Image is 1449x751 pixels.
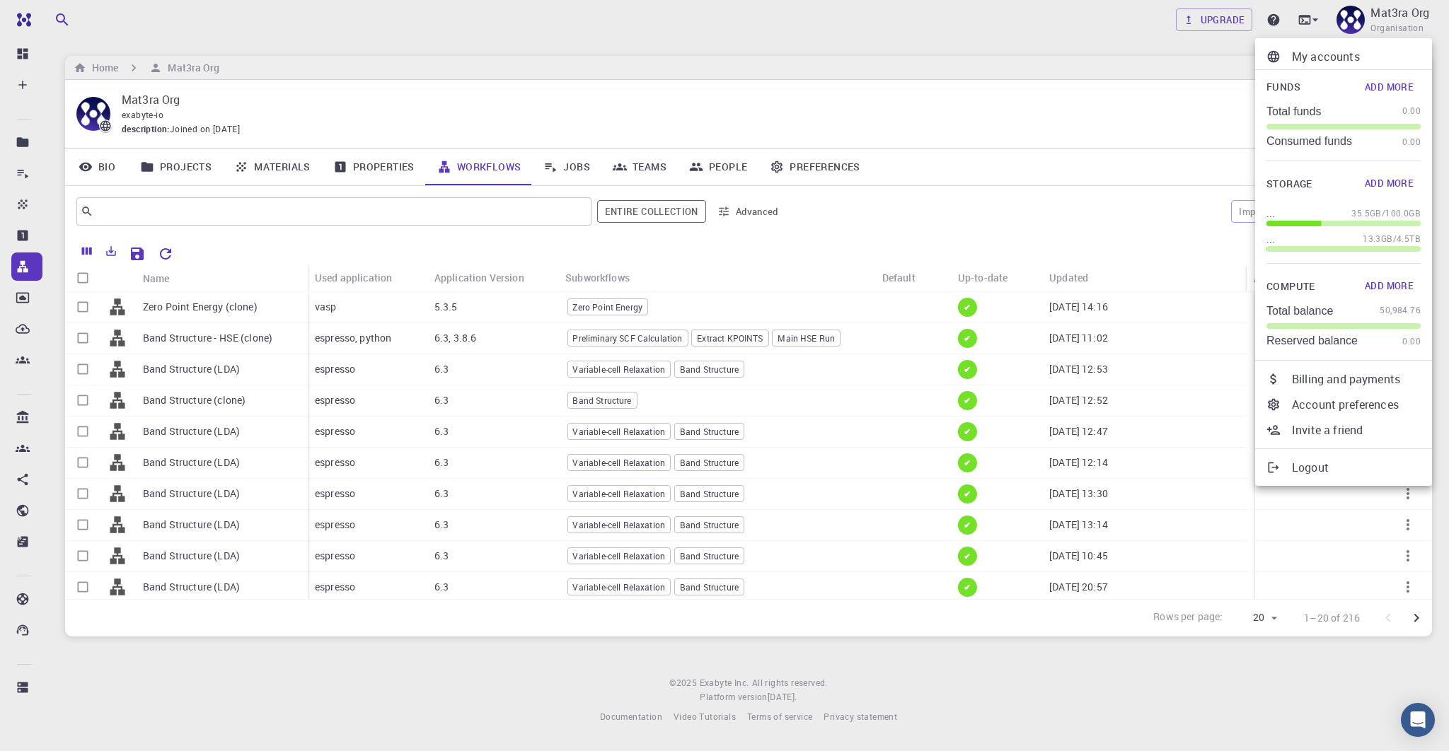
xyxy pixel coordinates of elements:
[1380,303,1421,318] span: 50,984.76
[1266,334,1358,347] p: Reserved balance
[1292,396,1421,413] p: Account preferences
[1292,371,1421,388] p: Billing and payments
[1266,232,1275,246] p: ...
[1255,366,1432,392] a: Billing and payments
[1351,206,1381,221] span: 35.5GB
[1382,206,1385,221] span: /
[1402,135,1421,149] span: 0.00
[1358,275,1421,298] button: Add More
[1402,104,1421,118] span: 0.00
[1402,334,1421,349] span: 0.00
[1358,76,1421,98] button: Add More
[1393,232,1397,246] span: /
[1266,305,1333,318] p: Total balance
[1385,206,1421,221] span: 100.0GB
[1266,135,1352,148] p: Consumed funds
[1266,175,1312,193] span: Storage
[1255,44,1432,69] a: My accounts
[1292,48,1421,65] p: My accounts
[1266,206,1275,221] p: ...
[1255,392,1432,417] a: Account preferences
[1266,78,1300,96] span: Funds
[1397,232,1421,246] span: 4.5TB
[1255,455,1432,480] a: Logout
[1292,421,1421,438] p: Invite a friend
[1292,459,1421,476] p: Logout
[1363,232,1392,246] span: 13.3GB
[1401,703,1435,737] div: Open Intercom Messenger
[1266,278,1315,296] span: Compute
[1358,173,1421,195] button: Add More
[1266,105,1321,118] p: Total funds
